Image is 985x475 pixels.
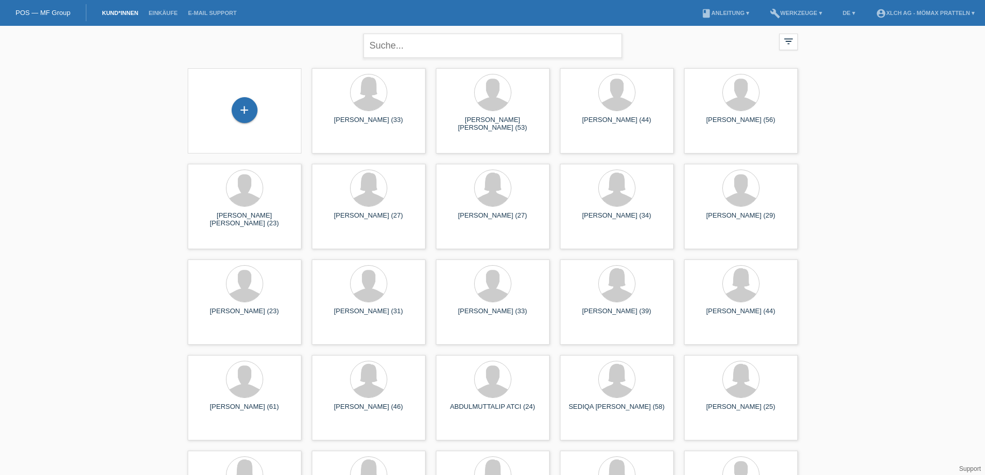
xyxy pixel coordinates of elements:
div: [PERSON_NAME] (61) [196,403,293,419]
div: [PERSON_NAME] (39) [568,307,665,324]
div: Kund*in hinzufügen [232,101,257,119]
i: account_circle [876,8,886,19]
div: [PERSON_NAME] (25) [692,403,790,419]
div: [PERSON_NAME] (46) [320,403,417,419]
a: Kund*innen [97,10,143,16]
div: [PERSON_NAME] (44) [692,307,790,324]
a: bookAnleitung ▾ [696,10,754,16]
div: [PERSON_NAME] [PERSON_NAME] (53) [444,116,541,132]
div: [PERSON_NAME] (31) [320,307,417,324]
a: Support [959,465,981,472]
div: SEDIQA [PERSON_NAME] (58) [568,403,665,419]
div: ABDULMUTTALIP ATCI (24) [444,403,541,419]
a: account_circleXLCH AG - Mömax Pratteln ▾ [871,10,980,16]
div: [PERSON_NAME] (29) [692,211,790,228]
i: build [770,8,780,19]
div: [PERSON_NAME] (33) [320,116,417,132]
a: POS — MF Group [16,9,70,17]
div: [PERSON_NAME] (56) [692,116,790,132]
div: [PERSON_NAME] (33) [444,307,541,324]
div: [PERSON_NAME] (44) [568,116,665,132]
div: [PERSON_NAME] (34) [568,211,665,228]
a: buildWerkzeuge ▾ [765,10,827,16]
div: [PERSON_NAME] (27) [320,211,417,228]
input: Suche... [363,34,622,58]
i: book [701,8,711,19]
a: E-Mail Support [183,10,242,16]
a: DE ▾ [838,10,860,16]
a: Einkäufe [143,10,183,16]
div: [PERSON_NAME] (23) [196,307,293,324]
i: filter_list [783,36,794,47]
div: [PERSON_NAME] (27) [444,211,541,228]
div: [PERSON_NAME] [PERSON_NAME] (23) [196,211,293,228]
